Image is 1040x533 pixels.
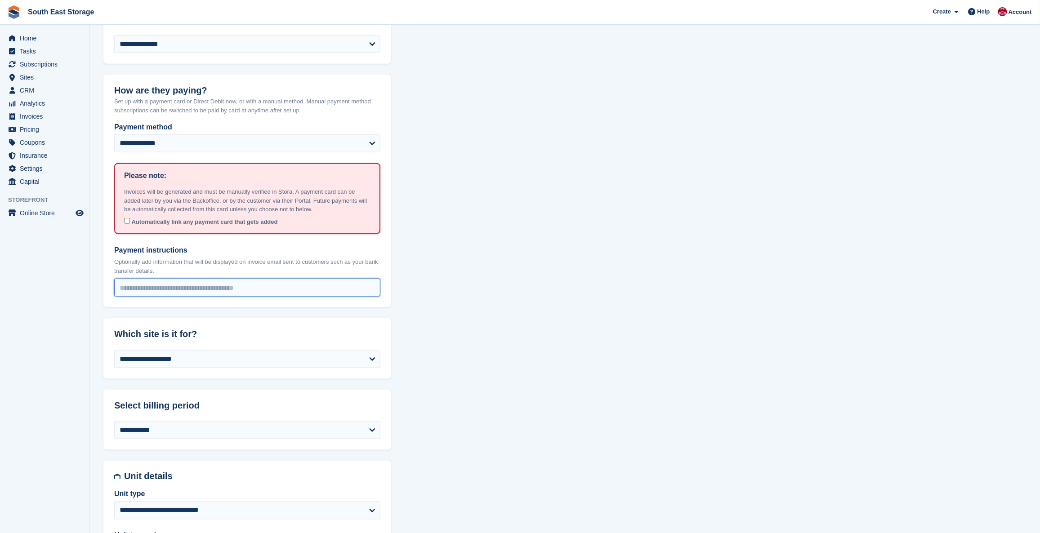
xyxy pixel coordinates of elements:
img: unit-details-icon-595b0c5c156355b767ba7b61e002efae458ec76ed5ec05730b8e856ff9ea34a9.svg [114,471,121,482]
h2: Which site is it for? [114,329,380,339]
a: menu [4,71,85,84]
p: Set up with a payment card or Direct Debit now, or with a manual method. Manual payment method su... [114,97,380,115]
span: Online Store [20,207,74,219]
a: menu [4,149,85,162]
label: Payment method [114,122,380,133]
p: Optionally add information that will be displayed on invoice email sent to customers such as your... [114,258,380,275]
a: menu [4,32,85,44]
img: stora-icon-8386f47178a22dfd0bd8f6a31ec36ba5ce8667c1dd55bd0f319d3a0aa187defe.svg [7,5,21,19]
a: menu [4,162,85,175]
a: menu [4,207,85,219]
span: Tasks [20,45,74,58]
span: Capital [20,175,74,188]
h2: How are they paying? [114,85,380,96]
a: South East Storage [24,4,98,19]
h2: Unit details [124,471,380,482]
a: menu [4,136,85,149]
span: Sites [20,71,74,84]
span: Pricing [20,123,74,136]
span: Subscriptions [20,58,74,71]
a: Preview store [74,208,85,218]
span: Home [20,32,74,44]
span: Automatically link any payment card that gets added [132,218,278,225]
span: Invoices [20,110,74,123]
span: Coupons [20,136,74,149]
span: Insurance [20,149,74,162]
h2: Select billing period [114,400,380,411]
span: Settings [20,162,74,175]
img: Roger Norris [998,7,1007,16]
span: Help [978,7,990,16]
span: Account [1009,8,1032,17]
span: CRM [20,84,74,97]
span: Storefront [8,195,89,204]
a: menu [4,45,85,58]
a: menu [4,123,85,136]
a: menu [4,97,85,110]
label: Payment instructions [114,245,380,256]
a: menu [4,110,85,123]
a: menu [4,84,85,97]
label: Unit type [114,489,380,500]
span: Analytics [20,97,74,110]
a: menu [4,175,85,188]
a: menu [4,58,85,71]
p: Invoices will be generated and must be manually verified in Stora. A payment card can be added la... [124,187,370,214]
h1: Please note: [124,170,166,181]
span: Create [933,7,951,16]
